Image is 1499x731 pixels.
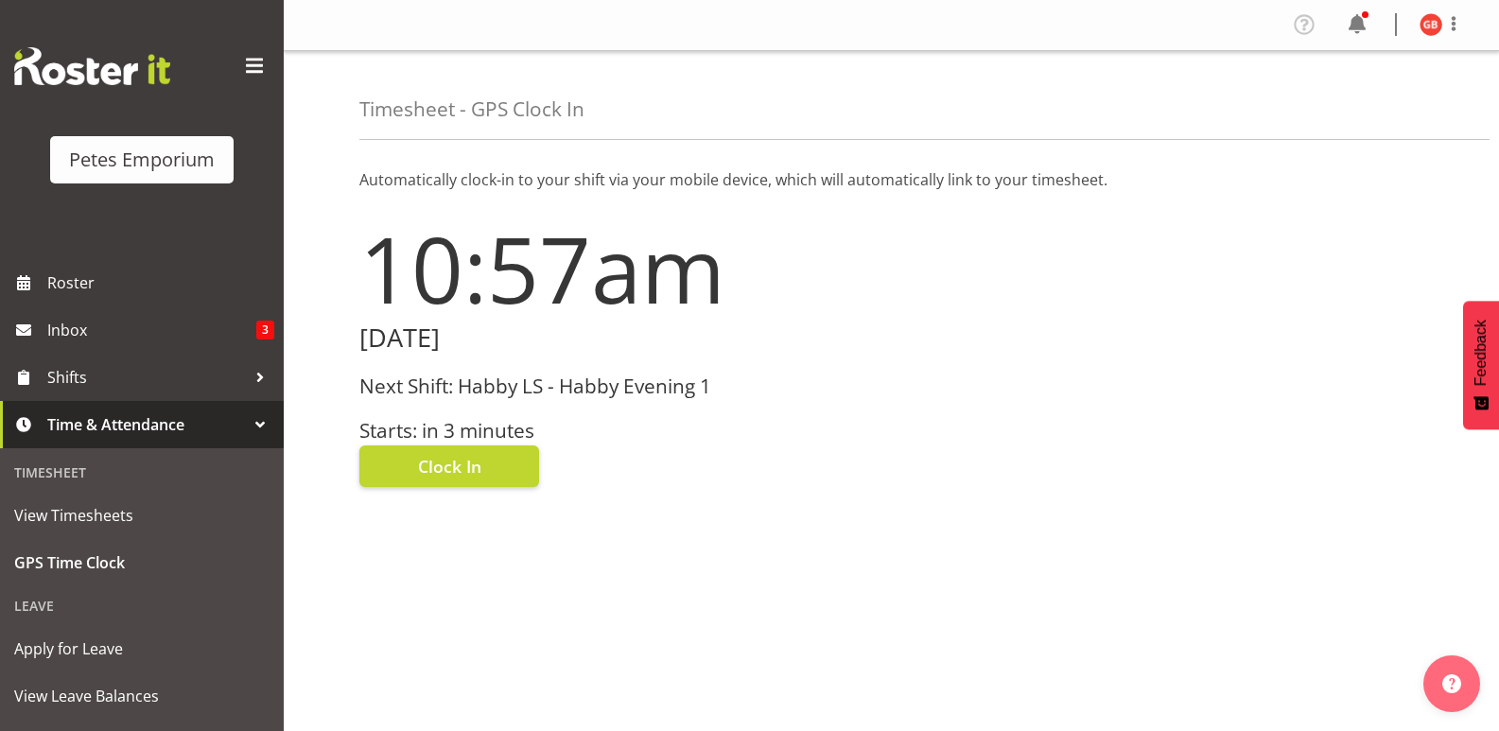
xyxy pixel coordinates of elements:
[1473,320,1490,386] span: Feedback
[359,218,880,320] h1: 10:57am
[5,492,279,539] a: View Timesheets
[359,323,880,353] h2: [DATE]
[5,539,279,586] a: GPS Time Clock
[5,453,279,492] div: Timesheet
[359,420,880,442] h3: Starts: in 3 minutes
[14,635,270,663] span: Apply for Leave
[47,269,274,297] span: Roster
[359,98,584,120] h4: Timesheet - GPS Clock In
[1420,13,1442,36] img: gillian-byford11184.jpg
[5,586,279,625] div: Leave
[256,321,274,339] span: 3
[418,454,481,479] span: Clock In
[69,146,215,174] div: Petes Emporium
[5,625,279,672] a: Apply for Leave
[47,316,256,344] span: Inbox
[14,682,270,710] span: View Leave Balances
[14,501,270,530] span: View Timesheets
[14,548,270,577] span: GPS Time Clock
[1442,674,1461,693] img: help-xxl-2.png
[359,445,539,487] button: Clock In
[359,375,880,397] h3: Next Shift: Habby LS - Habby Evening 1
[359,168,1423,191] p: Automatically clock-in to your shift via your mobile device, which will automatically link to you...
[14,47,170,85] img: Rosterit website logo
[1463,301,1499,429] button: Feedback - Show survey
[5,672,279,720] a: View Leave Balances
[47,410,246,439] span: Time & Attendance
[47,363,246,392] span: Shifts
